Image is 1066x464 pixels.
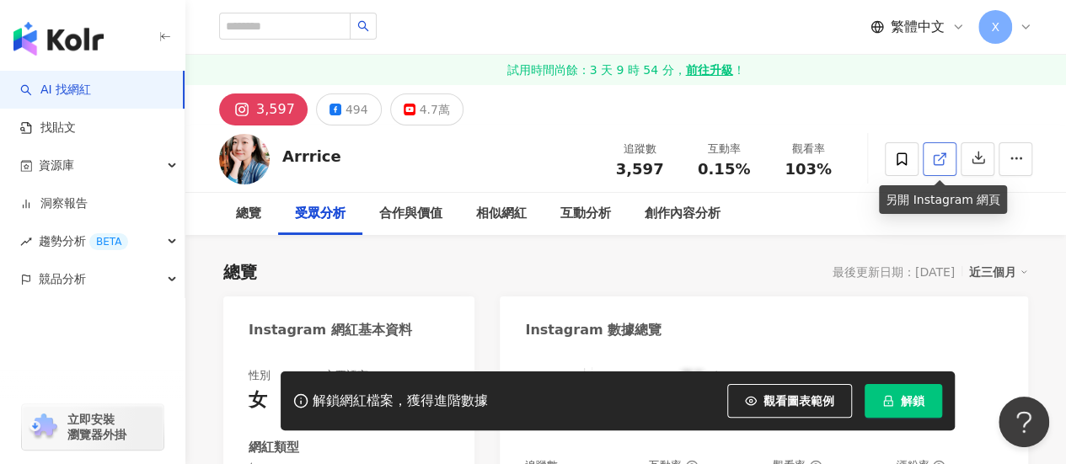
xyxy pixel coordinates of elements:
div: 最後更新日期：[DATE] [833,265,955,279]
div: 互動分析 [560,204,611,224]
span: 觀看圖表範例 [763,394,834,408]
span: 繁體中文 [891,18,945,36]
div: 總覽 [236,204,261,224]
button: 494 [316,93,382,125]
a: chrome extension立即安裝 瀏覽器外掛 [22,404,163,450]
div: Arrrice [282,146,341,167]
div: 追蹤數 [608,141,672,157]
span: lock [882,395,894,407]
div: 合作與價值 [379,204,442,224]
div: 相似網紅 [476,204,527,224]
div: K-Score : [616,368,723,387]
div: 觀看率 [776,141,840,157]
div: 另開 Instagram 網頁 [879,185,1007,214]
div: 互動率 [692,141,756,157]
span: 0.15% [698,161,750,178]
div: 494 [346,98,368,121]
div: 近三個月 [969,261,1028,283]
a: 試用時間尚餘：3 天 9 時 54 分，前往升級！ [185,55,1066,85]
div: 4.7萬 [420,98,450,121]
div: 性別 [249,368,271,383]
span: 競品分析 [39,260,86,298]
button: 解鎖 [865,384,942,418]
a: 洞察報告 [20,195,88,212]
div: 網紅類型 [249,439,299,456]
span: 解鎖 [901,394,924,408]
div: BETA [89,233,128,250]
span: X [991,18,999,36]
img: logo [13,22,104,56]
img: chrome extension [27,413,60,440]
div: Instagram 數據總覽 [525,321,662,339]
div: 解鎖網紅檔案，獲得進階數據 [313,392,488,410]
span: search [357,20,369,32]
span: 趨勢分析 [39,222,128,260]
div: Instagram 網紅基本資料 [249,321,412,339]
div: 總覽 [223,260,257,284]
strong: 前往升級 [685,61,732,78]
a: searchAI 找網紅 [20,82,91,99]
div: 3,597 [256,98,295,121]
a: 找貼文 [20,120,76,136]
span: 立即安裝 瀏覽器外掛 [67,412,126,442]
span: 資源庫 [39,147,74,184]
button: 觀看圖表範例 [727,384,852,418]
div: 創作內容分析 [645,204,720,224]
div: 主要語言 [324,368,368,383]
span: rise [20,236,32,248]
button: 4.7萬 [390,93,463,125]
span: 3,597 [616,160,664,178]
span: 103% [785,161,832,178]
div: 受眾分析 [295,204,346,224]
img: KOL Avatar [219,134,270,184]
button: 3,597 [219,93,308,125]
